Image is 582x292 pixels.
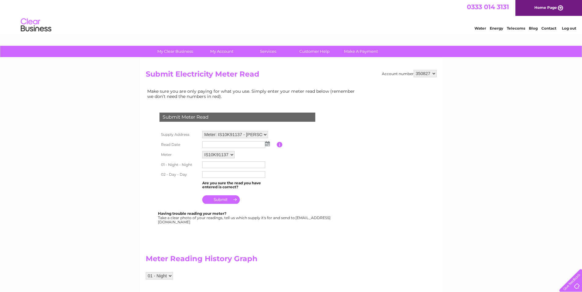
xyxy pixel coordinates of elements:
th: 02 - Day - Day [158,170,201,179]
th: Meter [158,150,201,160]
th: Supply Address [158,129,201,140]
img: logo.png [20,16,52,34]
img: ... [265,141,270,146]
a: 0333 014 3131 [467,3,509,11]
div: Take a clear photo of your readings, tell us which supply it's for and send to [EMAIL_ADDRESS][DO... [158,211,331,224]
td: Are you sure the read you have entered is correct? [201,179,277,191]
a: Energy [490,26,503,31]
th: 01 - Night - Night [158,160,201,170]
div: Clear Business is a trading name of Verastar Limited (registered in [GEOGRAPHIC_DATA] No. 3667643... [147,3,436,30]
h2: Submit Electricity Meter Read [146,70,437,81]
input: Submit [202,195,240,204]
div: Account number [382,70,437,77]
h2: Meter Reading History Graph [146,254,360,266]
td: Make sure you are only paying for what you use. Simply enter your meter read below (remember we d... [146,87,360,100]
b: Having trouble reading your meter? [158,211,226,216]
a: Contact [541,26,556,31]
a: Services [243,46,293,57]
a: Customer Help [289,46,340,57]
a: Water [474,26,486,31]
a: Make A Payment [336,46,386,57]
a: My Account [196,46,247,57]
a: Blog [529,26,538,31]
div: Submit Meter Read [159,113,315,122]
th: Read Date [158,140,201,150]
a: Telecoms [507,26,525,31]
a: My Clear Business [150,46,200,57]
input: Information [277,142,283,147]
a: Log out [562,26,576,31]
